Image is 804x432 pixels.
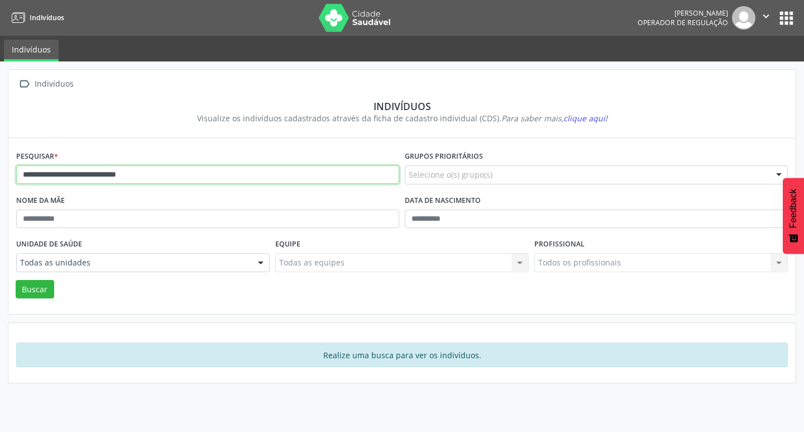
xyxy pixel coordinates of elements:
i:  [760,10,772,22]
label: Data de nascimento [405,192,481,210]
div: Indivíduos [32,76,75,92]
i: Para saber mais, [501,113,607,124]
img: img [732,6,755,30]
label: Equipe [275,236,300,253]
div: Indivíduos [24,100,780,112]
button: Feedback - Mostrar pesquisa [783,178,804,254]
button: Buscar [16,280,54,299]
label: Grupos prioritários [405,148,483,165]
div: Realize uma busca para ver os indivíduos. [16,343,788,367]
span: Selecione o(s) grupo(s) [409,169,492,181]
span: clique aqui! [563,113,607,124]
a: Indivíduos [8,8,64,27]
label: Pesquisar [16,148,58,165]
a:  Indivíduos [16,76,75,92]
a: Indivíduos [4,40,59,61]
button:  [755,6,777,30]
span: Indivíduos [30,13,64,22]
div: [PERSON_NAME] [638,8,728,18]
label: Profissional [534,236,585,253]
span: Operador de regulação [638,18,728,27]
label: Unidade de saúde [16,236,82,253]
i:  [16,76,32,92]
button: apps [777,8,796,28]
span: Todas as unidades [20,257,247,268]
label: Nome da mãe [16,192,65,210]
span: Feedback [788,189,798,228]
div: Visualize os indivíduos cadastrados através da ficha de cadastro individual (CDS). [24,112,780,124]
